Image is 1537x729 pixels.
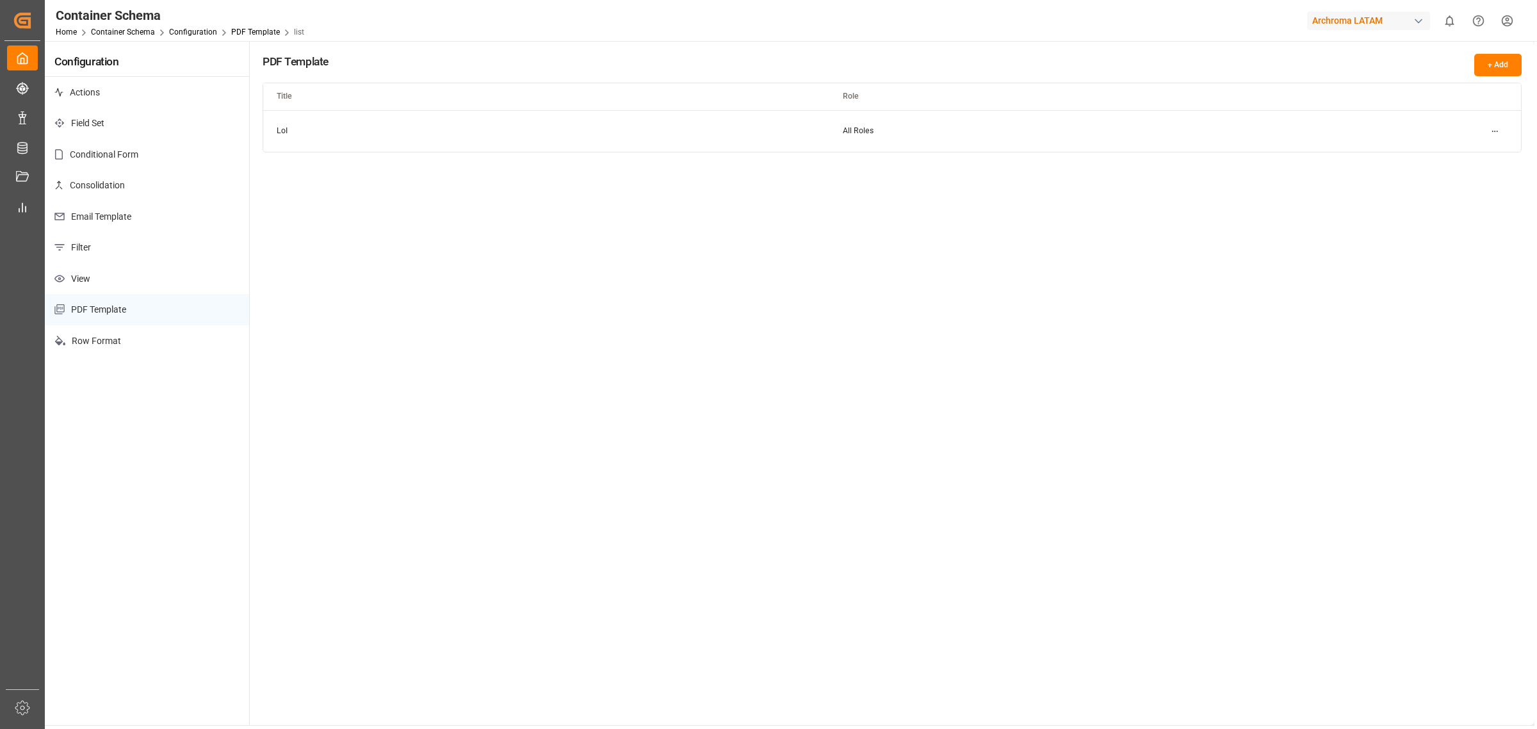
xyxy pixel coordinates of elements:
[263,83,829,110] th: Title
[45,325,249,357] p: Row Format
[45,294,249,325] p: PDF Template
[263,54,329,70] h4: PDF Template
[45,170,249,201] p: Consolidation
[45,41,249,77] h4: Configuration
[45,139,249,170] p: Conditional Form
[56,6,304,25] div: Container Schema
[1474,54,1522,76] button: + Add
[1307,12,1430,30] div: Archroma LATAM
[45,201,249,233] p: Email Template
[1464,6,1493,35] button: Help Center
[263,110,829,152] td: LoI
[45,263,249,295] p: View
[231,28,280,37] a: PDF Template
[56,28,77,37] a: Home
[1435,6,1464,35] button: show 0 new notifications
[1307,8,1435,33] button: Archroma LATAM
[829,83,1395,110] th: Role
[45,77,249,108] p: Actions
[45,232,249,263] p: Filter
[91,28,155,37] a: Container Schema
[843,126,874,135] span: All Roles
[169,28,217,37] a: Configuration
[45,108,249,139] p: Field Set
